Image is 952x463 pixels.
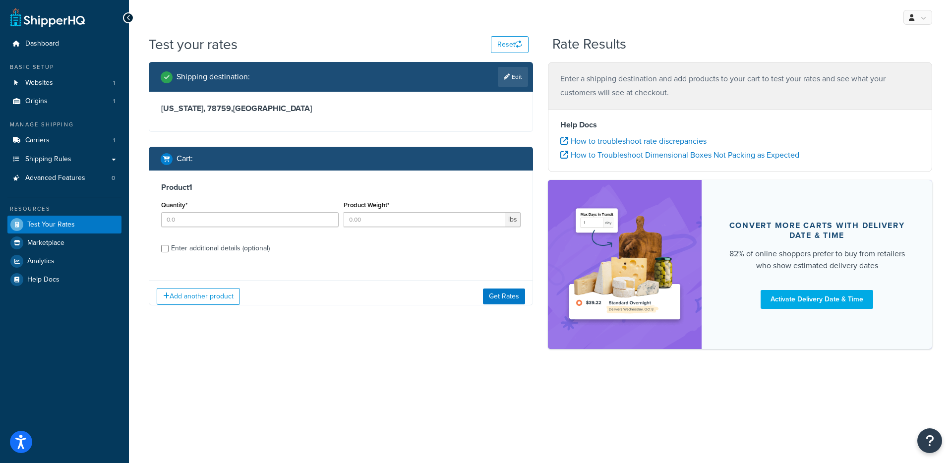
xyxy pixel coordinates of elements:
[161,245,169,252] input: Enter additional details (optional)
[917,428,942,453] button: Open Resource Center
[25,174,85,182] span: Advanced Features
[7,205,121,213] div: Resources
[161,182,521,192] h3: Product 1
[344,212,506,227] input: 0.00
[27,221,75,229] span: Test Your Rates
[560,119,920,131] h4: Help Docs
[161,104,521,114] h3: [US_STATE], 78759 , [GEOGRAPHIC_DATA]
[560,149,799,161] a: How to Troubleshoot Dimensional Boxes Not Packing as Expected
[149,35,238,54] h1: Test your rates
[113,97,115,106] span: 1
[7,120,121,129] div: Manage Shipping
[171,241,270,255] div: Enter additional details (optional)
[177,72,250,81] h2: Shipping destination :
[7,131,121,150] a: Carriers1
[560,135,707,147] a: How to troubleshoot rate discrepancies
[761,290,873,309] a: Activate Delivery Date & Time
[483,289,525,304] button: Get Rates
[344,201,389,209] label: Product Weight*
[7,74,121,92] a: Websites1
[563,195,687,334] img: feature-image-ddt-36eae7f7280da8017bfb280eaccd9c446f90b1fe08728e4019434db127062ab4.png
[7,131,121,150] li: Carriers
[25,155,71,164] span: Shipping Rules
[7,271,121,289] a: Help Docs
[161,212,339,227] input: 0.0
[177,154,193,163] h2: Cart :
[491,36,529,53] button: Reset
[27,239,64,247] span: Marketplace
[25,97,48,106] span: Origins
[498,67,528,87] a: Edit
[112,174,115,182] span: 0
[27,257,55,266] span: Analytics
[552,37,626,52] h2: Rate Results
[7,252,121,270] a: Analytics
[25,136,50,145] span: Carriers
[25,40,59,48] span: Dashboard
[505,212,521,227] span: lbs
[7,35,121,53] a: Dashboard
[7,234,121,252] a: Marketplace
[25,79,53,87] span: Websites
[7,92,121,111] a: Origins1
[113,79,115,87] span: 1
[7,216,121,233] a: Test Your Rates
[560,72,920,100] p: Enter a shipping destination and add products to your cart to test your rates and see what your c...
[7,169,121,187] a: Advanced Features0
[7,150,121,169] a: Shipping Rules
[7,92,121,111] li: Origins
[161,201,187,209] label: Quantity*
[157,288,240,305] button: Add another product
[7,63,121,71] div: Basic Setup
[725,248,908,272] div: 82% of online shoppers prefer to buy from retailers who show estimated delivery dates
[7,169,121,187] li: Advanced Features
[27,276,59,284] span: Help Docs
[7,74,121,92] li: Websites
[113,136,115,145] span: 1
[725,221,908,240] div: Convert more carts with delivery date & time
